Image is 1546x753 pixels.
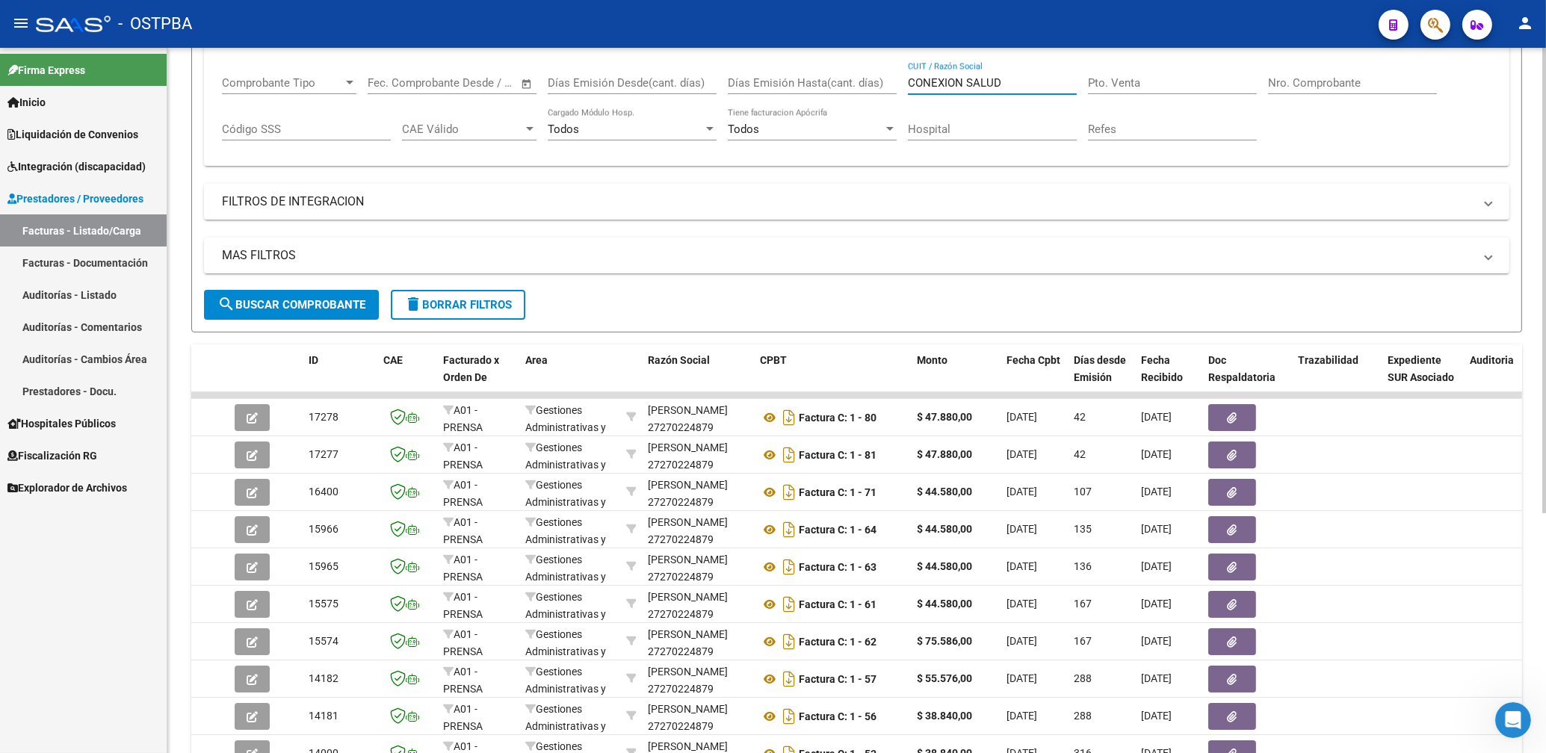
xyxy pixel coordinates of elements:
span: Integración (discapacidad) [7,158,146,175]
mat-icon: delete [404,295,422,313]
mat-icon: menu [12,14,30,32]
strong: Factura C: 1 - 62 [799,636,876,648]
span: 42 [1074,448,1086,460]
span: 167 [1074,598,1092,610]
span: Borrar Filtros [404,298,512,312]
strong: $ 44.580,00 [917,523,972,535]
span: 14182 [309,672,338,684]
span: Fecha Recibido [1141,354,1183,383]
span: Fiscalización RG [7,447,97,464]
span: ID [309,354,318,366]
i: Descargar documento [779,592,799,616]
span: 136 [1074,560,1092,572]
span: [DATE] [1007,672,1037,684]
strong: Factura C: 1 - 61 [799,598,876,610]
strong: $ 47.880,00 [917,448,972,460]
span: 16400 [309,486,338,498]
strong: $ 44.580,00 [917,560,972,572]
iframe: Intercom live chat [1495,702,1531,738]
span: 107 [1074,486,1092,498]
span: Area [525,354,548,366]
span: A01 - PRENSA [443,479,483,508]
span: Razón Social [648,354,710,366]
span: Comprobante Tipo [222,76,343,90]
datatable-header-cell: Auditoria [1464,344,1535,410]
span: Trazabilidad [1298,354,1358,366]
span: Monto [917,354,947,366]
div: 27270224879 [648,402,748,433]
span: Facturado x Orden De [443,354,499,383]
span: Días desde Emisión [1074,354,1126,383]
span: Auditoria [1470,354,1514,366]
strong: Factura C: 1 - 64 [799,524,876,536]
span: A01 - PRENSA [443,516,483,545]
div: 27270224879 [648,626,748,657]
div: [PERSON_NAME] [648,402,728,419]
div: [PERSON_NAME] [648,551,728,568]
div: [PERSON_NAME] [648,439,728,456]
input: Fecha fin [442,76,514,90]
div: 27270224879 [648,439,748,471]
datatable-header-cell: Expediente SUR Asociado [1382,344,1464,410]
span: Todos [728,123,759,136]
span: 15965 [309,560,338,572]
span: 17278 [309,411,338,423]
mat-icon: search [217,295,235,313]
span: Todos [548,123,579,136]
span: [DATE] [1141,560,1172,572]
div: 27270224879 [648,663,748,695]
strong: $ 44.580,00 [917,598,972,610]
span: A01 - PRENSA [443,441,483,471]
div: [PERSON_NAME] [648,514,728,531]
span: [DATE] [1007,560,1037,572]
i: Descargar documento [779,406,799,430]
button: Borrar Filtros [391,290,525,320]
span: Hospitales Públicos [7,415,116,432]
datatable-header-cell: Facturado x Orden De [437,344,519,410]
button: Open calendar [519,75,536,93]
span: A01 - PRENSA [443,703,483,732]
datatable-header-cell: Días desde Emisión [1068,344,1135,410]
span: [DATE] [1007,598,1037,610]
span: 135 [1074,523,1092,535]
strong: Factura C: 1 - 80 [799,412,876,424]
div: 27270224879 [648,589,748,620]
span: Gestiones Administrativas y Otros [525,441,606,488]
strong: Factura C: 1 - 63 [799,561,876,573]
span: A01 - PRENSA [443,591,483,620]
datatable-header-cell: ID [303,344,377,410]
span: Explorador de Archivos [7,480,127,496]
span: [DATE] [1007,486,1037,498]
span: Buscar Comprobante [217,298,365,312]
div: [PERSON_NAME] [648,663,728,681]
strong: Factura C: 1 - 71 [799,486,876,498]
div: 27270224879 [648,551,748,583]
span: Fecha Cpbt [1007,354,1060,366]
strong: Factura C: 1 - 56 [799,710,876,722]
span: 288 [1074,710,1092,722]
input: Fecha inicio [368,76,428,90]
span: [DATE] [1141,672,1172,684]
strong: $ 38.840,00 [917,710,972,722]
mat-panel-title: MAS FILTROS [222,247,1474,264]
strong: $ 55.576,00 [917,672,972,684]
div: [PERSON_NAME] [648,626,728,643]
span: Gestiones Administrativas y Otros [525,703,606,749]
span: [DATE] [1007,635,1037,647]
mat-expansion-panel-header: MAS FILTROS [204,238,1509,273]
span: 167 [1074,635,1092,647]
span: [DATE] [1007,448,1037,460]
span: Prestadores / Proveedores [7,190,143,207]
span: 15574 [309,635,338,647]
span: [DATE] [1007,710,1037,722]
strong: $ 44.580,00 [917,486,972,498]
div: 27270224879 [648,477,748,508]
datatable-header-cell: Razón Social [642,344,754,410]
span: - OSTPBA [118,7,192,40]
i: Descargar documento [779,630,799,654]
span: A01 - PRENSA [443,666,483,695]
span: Gestiones Administrativas y Otros [525,591,606,637]
div: [PERSON_NAME] [648,589,728,606]
datatable-header-cell: Area [519,344,620,410]
datatable-header-cell: Fecha Recibido [1135,344,1202,410]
